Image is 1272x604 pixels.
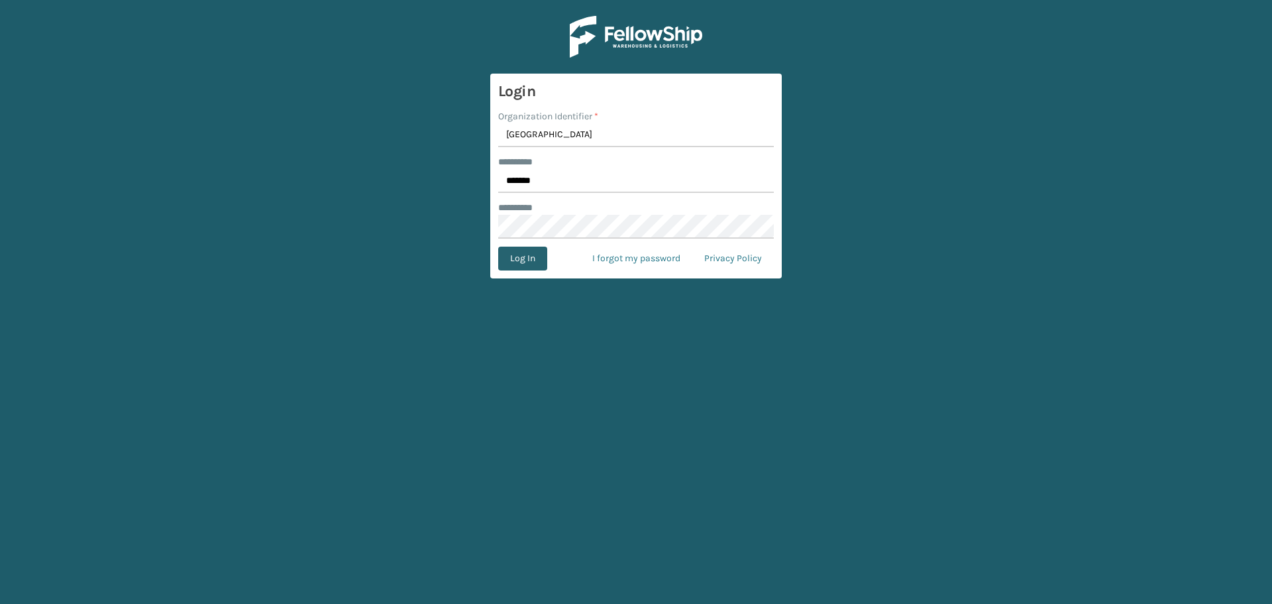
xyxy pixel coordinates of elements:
label: Organization Identifier [498,109,598,123]
img: Logo [570,16,702,58]
a: I forgot my password [580,247,692,271]
button: Log In [498,247,547,271]
h3: Login [498,82,774,101]
a: Privacy Policy [692,247,774,271]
